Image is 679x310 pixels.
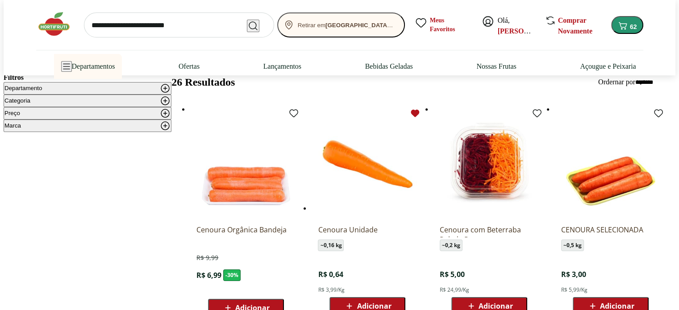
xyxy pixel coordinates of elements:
[325,22,454,29] b: [GEOGRAPHIC_DATA]/[GEOGRAPHIC_DATA]
[277,12,405,37] button: Retirar em[GEOGRAPHIC_DATA]/[GEOGRAPHIC_DATA]
[440,218,539,237] a: Cenoura com Beterraba Ralada Pote
[561,286,587,293] span: R$ 5,99/Kg
[318,112,417,211] img: Cenoura Unidade
[196,270,221,280] span: R$ 6,99
[598,78,635,86] label: Ordernar por
[179,61,200,72] a: Ofertas
[318,218,417,237] a: Cenoura Unidade
[196,225,296,244] p: Cenoura Orgânica Bandeja
[61,61,72,72] button: Menu
[580,61,636,72] a: Açougue e Peixaria
[4,97,30,105] span: Categoria
[365,61,413,72] a: Bebidas Geladas
[318,225,417,244] p: Cenoura Unidade
[4,73,171,82] h2: Filtros
[196,112,296,211] img: Cenoura Orgânica Bandeja
[440,112,539,211] img: Cenoura com Beterraba Ralada Pote
[430,16,471,34] span: Meus Favoritos
[561,269,586,279] span: R$ 3,00
[4,82,171,95] button: Departamento
[440,286,469,293] span: R$ 24,99/Kg
[263,61,301,72] a: Lançamentos
[223,269,241,281] span: - 30 %
[561,225,660,244] p: CENOURA SELECIONADA
[611,16,643,34] button: Carrinho
[440,225,539,244] p: Cenoura com Beterraba Ralada Pote
[196,218,296,237] a: Cenoura Orgânica Bandeja
[318,286,344,293] span: R$ 3,99/Kg
[476,61,516,72] a: Nossas Frutas
[498,15,536,37] span: Olá,
[318,240,344,251] span: ~ 0,16 kg
[561,218,660,237] a: CENOURA SELECIONADA
[416,16,471,34] a: Meus Favoritos
[440,269,465,279] span: R$ 5,00
[61,61,115,72] span: Departamentos
[4,110,20,117] span: Preço
[171,76,235,88] h2: 26 Resultados
[298,22,395,29] span: Retirar em
[561,112,660,211] img: CENOURA SELECIONADA
[196,253,218,262] span: R$ 9,99
[4,95,171,107] button: Categoria
[4,120,171,132] button: Marca
[4,85,42,92] span: Departamento
[36,11,81,37] img: Hortifruti
[84,12,274,37] input: search
[4,122,21,130] span: Marca
[440,240,462,251] span: ~ 0,2 kg
[247,20,259,32] button: Submit Search
[4,107,171,120] button: Preço
[498,27,557,35] a: [PERSON_NAME]
[630,23,637,30] span: 62
[561,240,584,251] span: ~ 0,5 kg
[318,269,343,279] span: R$ 0,64
[558,17,592,35] a: Comprar Novamente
